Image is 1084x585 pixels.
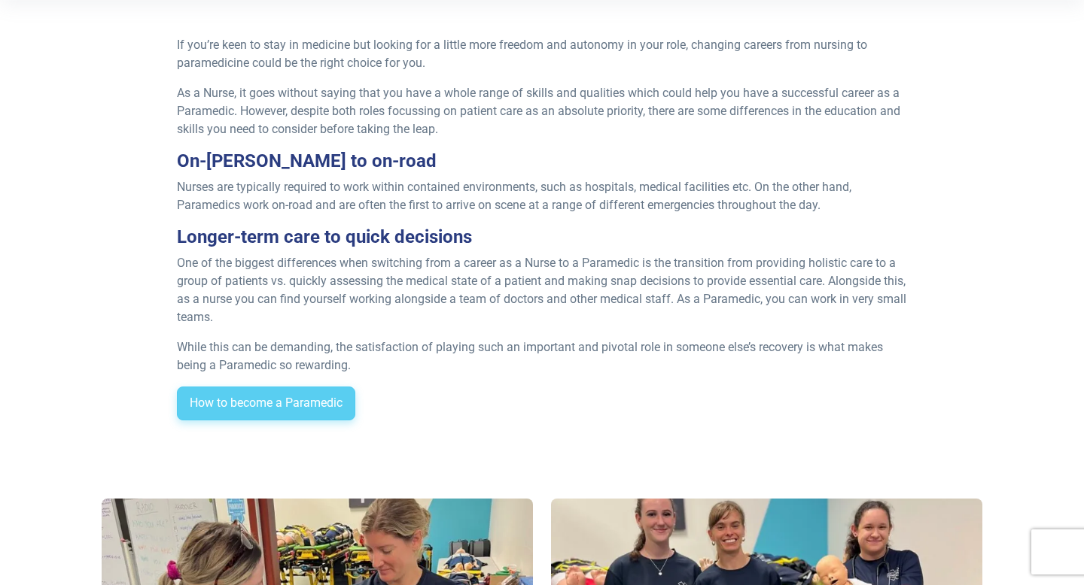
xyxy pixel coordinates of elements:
[177,386,355,421] a: How to become a Paramedic
[177,38,867,70] span: If you’re keen to stay in medicine but looking for a little more freedom and autonomy in your rol...
[177,338,908,374] p: While this can be demanding, the satisfaction of playing such an important and pivotal role in so...
[177,150,437,171] strong: On-[PERSON_NAME] to on-road
[177,84,908,138] p: As a Nurse, it goes without saying that you have a whole range of skills and qualities which coul...
[177,226,472,247] strong: Longer-term care to quick decisions
[177,178,908,214] p: Nurses are typically required to work within contained environments, such as hospitals, medical f...
[177,254,908,326] p: One of the biggest differences when switching from a career as a Nurse to a Paramedic is the tran...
